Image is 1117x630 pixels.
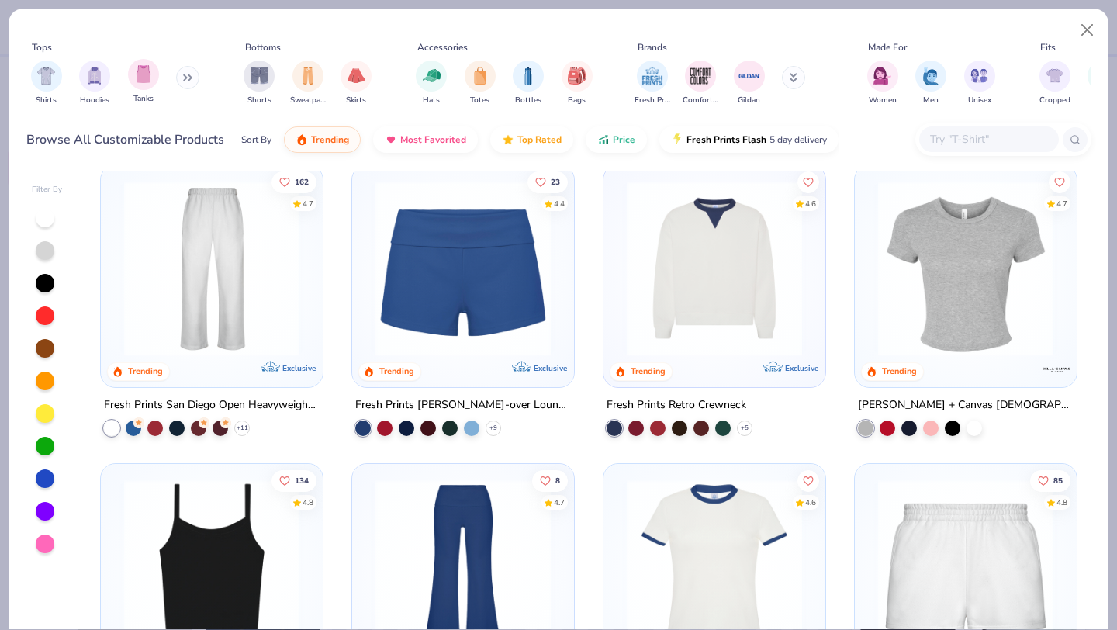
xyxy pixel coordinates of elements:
[641,64,664,88] img: Fresh Prints Image
[562,61,593,106] button: filter button
[135,65,152,83] img: Tanks Image
[416,61,447,106] button: filter button
[619,181,810,356] img: 3abb6cdb-110e-4e18-92a0-dbcd4e53f056
[470,95,489,106] span: Totes
[870,181,1061,356] img: aa15adeb-cc10-480b-b531-6e6e449d5067
[346,95,366,106] span: Skirts
[1053,476,1063,484] span: 85
[805,199,816,210] div: 4.6
[515,95,541,106] span: Bottles
[1039,61,1070,106] div: filter for Cropped
[638,40,667,54] div: Brands
[303,199,314,210] div: 4.7
[867,61,898,106] button: filter button
[1073,16,1102,45] button: Close
[513,61,544,106] div: filter for Bottles
[873,67,891,85] img: Women Image
[79,61,110,106] div: filter for Hoodies
[635,61,670,106] div: filter for Fresh Prints
[734,61,765,106] button: filter button
[513,61,544,106] button: filter button
[613,133,635,146] span: Price
[80,95,109,106] span: Hoodies
[31,61,62,106] button: filter button
[128,61,159,106] button: filter button
[341,61,372,106] div: filter for Skirts
[517,133,562,146] span: Top Rated
[299,67,316,85] img: Sweatpants Image
[527,171,568,193] button: Like
[607,396,746,415] div: Fresh Prints Retro Crewneck
[797,469,819,491] button: Like
[915,61,946,106] button: filter button
[683,95,718,106] span: Comfort Colors
[400,133,466,146] span: Most Favorited
[929,130,1048,148] input: Try "T-Shirt"
[964,61,995,106] button: filter button
[296,178,310,186] span: 162
[465,61,496,106] div: filter for Totes
[1040,354,1071,385] img: Bella + Canvas logo
[554,497,565,508] div: 4.7
[465,61,496,106] button: filter button
[290,61,326,106] div: filter for Sweatpants
[290,95,326,106] span: Sweatpants
[37,67,55,85] img: Shirts Image
[551,178,560,186] span: 23
[659,126,839,153] button: Fresh Prints Flash5 day delivery
[683,61,718,106] button: filter button
[635,95,670,106] span: Fresh Prints
[964,61,995,106] div: filter for Unisex
[534,363,567,373] span: Exclusive
[1039,61,1070,106] button: filter button
[385,133,397,146] img: most_fav.gif
[244,61,275,106] button: filter button
[968,95,991,106] span: Unisex
[32,40,52,54] div: Tops
[970,67,988,85] img: Unisex Image
[284,126,361,153] button: Trending
[568,95,586,106] span: Bags
[1040,40,1056,54] div: Fits
[472,67,489,85] img: Totes Image
[1056,497,1067,508] div: 4.8
[554,199,565,210] div: 4.4
[79,61,110,106] button: filter button
[245,40,281,54] div: Bottoms
[373,126,478,153] button: Most Favorited
[586,126,647,153] button: Price
[809,181,1000,356] img: 230d1666-f904-4a08-b6b8-0d22bf50156f
[1030,469,1070,491] button: Like
[738,95,760,106] span: Gildan
[858,396,1074,415] div: [PERSON_NAME] + Canvas [DEMOGRAPHIC_DATA]' Micro Ribbed Baby Tee
[555,476,560,484] span: 8
[867,61,898,106] div: filter for Women
[489,424,497,433] span: + 9
[296,133,308,146] img: trending.gif
[1049,171,1070,193] button: Like
[568,67,585,85] img: Bags Image
[683,61,718,106] div: filter for Comfort Colors
[558,181,749,356] img: 2b7564bd-f87b-4f7f-9c6b-7cf9a6c4e730
[133,93,154,105] span: Tanks
[797,171,819,193] button: Like
[915,61,946,106] div: filter for Men
[562,61,593,106] div: filter for Bags
[922,67,939,85] img: Men Image
[348,67,365,85] img: Skirts Image
[247,95,271,106] span: Shorts
[311,133,349,146] span: Trending
[686,133,766,146] span: Fresh Prints Flash
[769,131,827,149] span: 5 day delivery
[251,67,268,85] img: Shorts Image
[635,61,670,106] button: filter button
[734,61,765,106] div: filter for Gildan
[296,476,310,484] span: 134
[241,133,271,147] div: Sort By
[671,133,683,146] img: flash.gif
[128,59,159,105] div: filter for Tanks
[416,61,447,106] div: filter for Hats
[116,181,307,356] img: df5250ff-6f61-4206-a12c-24931b20f13c
[738,64,761,88] img: Gildan Image
[868,40,907,54] div: Made For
